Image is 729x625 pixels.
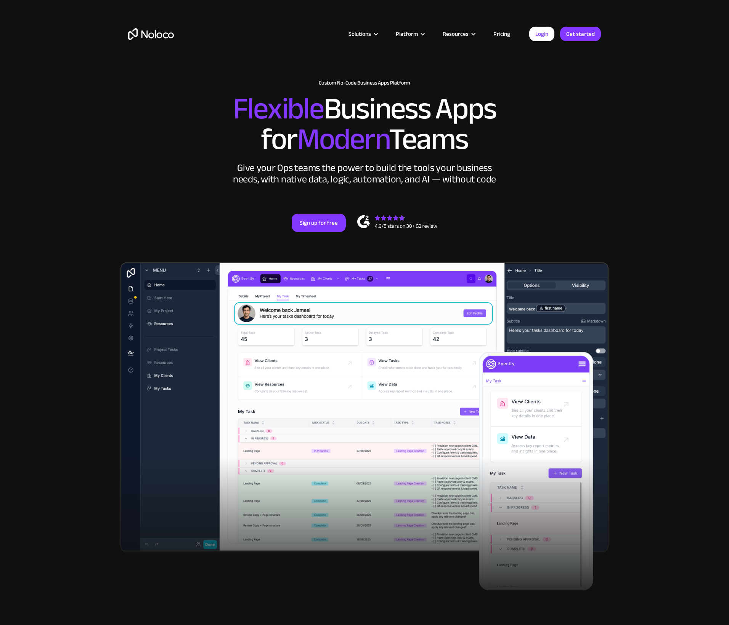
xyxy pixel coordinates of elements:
a: Login [529,27,554,41]
a: home [128,28,174,40]
div: Resources [433,29,484,39]
a: Sign up for free [292,214,346,232]
div: Solutions [339,29,386,39]
a: Pricing [484,29,520,39]
div: Resources [443,29,469,39]
span: Flexible [233,80,324,137]
h1: Custom No-Code Business Apps Platform [128,80,601,86]
a: Get started [560,27,601,41]
div: Give your Ops teams the power to build the tools your business needs, with native data, logic, au... [231,162,498,185]
div: Solutions [348,29,371,39]
div: Platform [386,29,433,39]
h2: Business Apps for Teams [128,94,601,155]
div: Platform [396,29,418,39]
span: Modern [297,111,389,168]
